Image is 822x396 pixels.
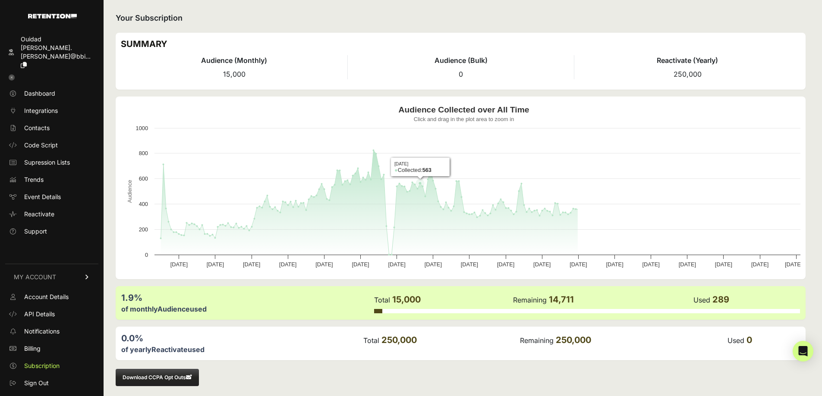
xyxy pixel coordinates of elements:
h2: Your Subscription [116,12,806,24]
a: Contacts [5,121,98,135]
text: [DATE] [606,261,623,268]
text: [DATE] [352,261,369,268]
text: Click and drag in the plot area to zoom in [414,116,514,122]
span: Supression Lists [24,158,70,167]
span: Code Script [24,141,58,150]
text: [DATE] [170,261,188,268]
span: Dashboard [24,89,55,98]
span: 15,000 [392,294,421,305]
text: Audience [126,180,133,203]
label: Used [728,336,744,345]
a: Event Details [5,190,98,204]
text: 200 [139,226,148,233]
a: Trends [5,173,98,187]
label: Reactivate [151,345,188,354]
div: 1.9% [121,292,373,304]
text: [DATE] [679,261,696,268]
svg: Audience Collected over All Time [121,102,807,274]
text: [DATE] [315,261,333,268]
text: [DATE] [425,261,442,268]
text: [DATE] [461,261,478,268]
text: [DATE] [243,261,260,268]
text: [DATE] [785,261,802,268]
h4: Audience (Monthly) [121,55,347,65]
text: [DATE] [388,261,406,268]
a: API Details [5,307,98,321]
text: 800 [139,150,148,156]
span: Trends [24,175,44,184]
text: 600 [139,175,148,182]
span: Notifications [24,327,60,336]
a: Ouidad [PERSON_NAME].[PERSON_NAME]@bbi... [5,32,98,72]
text: 0 [145,252,148,258]
span: Reactivate [24,210,54,218]
a: Dashboard [5,87,98,100]
text: [DATE] [751,261,768,268]
div: of monthly used [121,304,373,314]
span: 250,000 [381,335,417,345]
span: 14,711 [549,294,574,305]
span: Event Details [24,193,61,201]
span: Sign Out [24,379,49,387]
h3: SUMMARY [121,38,800,50]
span: MY ACCOUNT [14,273,56,281]
text: [DATE] [207,261,224,268]
span: Contacts [24,124,50,132]
span: 15,000 [223,70,246,78]
span: [PERSON_NAME].[PERSON_NAME]@bbi... [21,44,91,60]
text: 400 [139,201,148,207]
label: Total [374,296,390,304]
text: [DATE] [533,261,551,268]
div: Ouidad [21,35,95,44]
span: Subscription [24,362,60,370]
span: Integrations [24,106,58,115]
text: [DATE] [497,261,514,268]
a: Reactivate [5,207,98,221]
text: Audience Collected over All Time [399,105,529,114]
h4: Audience (Bulk) [348,55,574,65]
a: Supression Lists [5,156,98,169]
label: Used [693,296,710,304]
a: Code Script [5,138,98,152]
span: 289 [712,294,729,305]
span: 250,000 [556,335,591,345]
div: Open Intercom Messenger [793,341,813,362]
a: Account Details [5,290,98,304]
button: Download CCPA Opt Outs [116,369,199,386]
span: 0 [459,70,463,78]
a: MY ACCOUNT [5,264,98,290]
text: [DATE] [570,261,587,268]
label: Remaining [520,336,554,345]
a: Sign Out [5,376,98,390]
text: [DATE] [279,261,296,268]
span: 250,000 [674,70,702,78]
text: 1000 [136,125,148,131]
img: Retention.com [28,14,77,19]
div: of yearly used [121,344,362,355]
span: 0 [746,335,752,345]
a: Integrations [5,104,98,118]
a: Billing [5,342,98,355]
span: API Details [24,310,55,318]
span: Billing [24,344,41,353]
span: Support [24,227,47,236]
div: 0.0% [121,332,362,344]
a: Subscription [5,359,98,373]
a: Support [5,225,98,238]
label: Remaining [513,296,547,304]
label: Audience [157,305,190,313]
a: Notifications [5,324,98,338]
span: Account Details [24,293,69,301]
text: [DATE] [715,261,732,268]
label: Total [363,336,379,345]
text: [DATE] [642,261,660,268]
h4: Reactivate (Yearly) [574,55,800,65]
